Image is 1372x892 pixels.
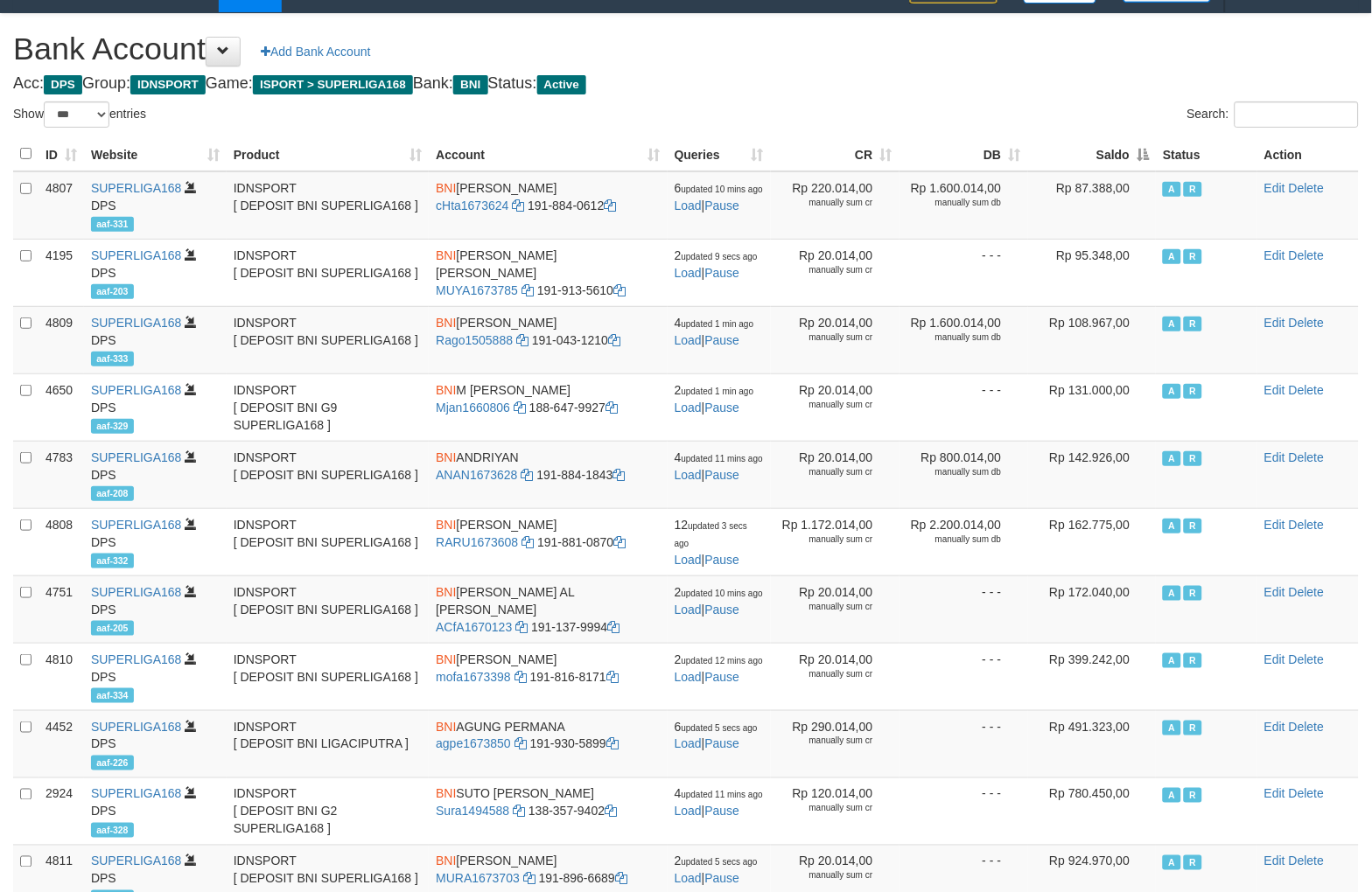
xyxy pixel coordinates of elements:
[1289,383,1324,397] a: Delete
[38,239,84,306] td: 4195
[38,171,84,240] td: 4807
[436,383,456,397] span: BNI
[436,468,517,482] a: ANAN1673628
[682,656,763,666] span: updated 12 mins ago
[436,181,456,195] span: BNI
[429,306,668,373] td: [PERSON_NAME] 191-043-1210
[91,518,182,532] a: SUPERLIGA168
[436,401,510,415] a: Mjan1660806
[705,670,740,684] a: Pause
[1289,854,1324,868] a: Delete
[675,181,763,195] span: 6
[436,585,456,599] span: BNI
[675,450,763,464] span: 4
[1163,384,1180,399] span: Active
[38,306,84,373] td: 4809
[436,248,456,262] span: BNI
[84,373,227,441] td: DPS
[537,75,587,94] span: Active
[675,553,702,567] a: Load
[899,777,1028,845] td: - - -
[436,670,511,684] a: mofa1673398
[91,352,134,366] span: aaf-333
[429,575,668,643] td: [PERSON_NAME] AL [PERSON_NAME] 191-137-9994
[1184,519,1201,533] span: Running
[13,101,146,128] label: Show entries
[675,585,763,617] span: |
[675,181,763,213] span: |
[91,554,134,568] span: aaf-332
[675,248,758,280] span: |
[38,137,84,171] th: ID: activate to sort column ascending
[91,217,134,232] span: aaf-331
[771,171,899,240] td: Rp 220.014,00
[436,535,518,549] a: RARU1673608
[899,441,1028,508] td: Rp 800.014,00
[1264,450,1285,464] a: Edit
[436,872,520,886] a: MURA1673703
[1289,450,1324,464] a: Delete
[1028,137,1157,171] th: Saldo: activate to sort column descending
[1264,383,1285,397] a: Edit
[1264,248,1285,262] a: Edit
[613,468,626,482] a: Copy 1918841843 to clipboard
[227,306,430,373] td: IDNSPORT [ DEPOSIT BNI SUPERLIGA168 ]
[778,399,873,411] div: manually sum cr
[675,854,758,868] span: 2
[675,468,702,482] a: Load
[675,316,754,330] span: 4
[514,401,526,415] a: Copy Mjan1660806 to clipboard
[682,791,763,800] span: updated 11 mins ago
[771,137,899,171] th: CR: activate to sort column ascending
[705,266,740,280] a: Pause
[682,387,754,396] span: updated 1 min ago
[436,333,513,347] a: Rago1505888
[615,872,627,886] a: Copy 1918966689 to clipboard
[1163,451,1180,466] span: Active
[771,239,899,306] td: Rp 20.014,00
[91,284,134,299] span: aaf-203
[1264,720,1285,734] a: Edit
[1163,249,1180,264] span: Active
[675,199,702,213] a: Load
[1184,586,1201,601] span: Running
[771,373,899,441] td: Rp 20.014,00
[682,723,758,733] span: updated 5 secs ago
[91,450,182,464] a: SUPERLIGA168
[84,643,227,710] td: DPS
[453,75,487,94] span: BNI
[429,171,668,240] td: [PERSON_NAME] 191-884-0612
[227,239,430,306] td: IDNSPORT [ DEPOSIT BNI SUPERLIGA168 ]
[514,737,527,751] a: Copy agpe1673850 to clipboard
[227,508,430,575] td: IDNSPORT [ DEPOSIT BNI SUPERLIGA168 ]
[521,283,534,297] a: Copy MUYA1673785 to clipboard
[705,333,740,347] a: Pause
[778,735,873,748] div: manually sum cr
[778,601,873,613] div: manually sum cr
[1289,518,1324,532] a: Delete
[91,854,182,868] a: SUPERLIGA168
[91,688,134,703] span: aaf-334
[436,316,456,330] span: BNI
[13,75,1359,93] h4: Acc: Group: Game: Bank: Status:
[675,652,763,666] span: 2
[436,283,518,297] a: MUYA1673785
[1163,653,1180,668] span: Active
[1264,316,1285,330] a: Edit
[38,441,84,508] td: 4783
[1289,652,1324,666] a: Delete
[906,466,1002,478] div: manually sum db
[436,737,511,751] a: agpe1673850
[1028,508,1157,575] td: Rp 162.775,00
[675,383,754,415] span: |
[771,575,899,643] td: Rp 20.014,00
[513,199,525,213] a: Copy cHta1673624 to clipboard
[675,652,763,684] span: |
[249,37,381,66] a: Add Bank Account
[38,643,84,710] td: 4810
[227,137,430,171] th: Product: activate to sort column ascending
[1163,182,1180,197] span: Active
[91,652,182,666] a: SUPERLIGA168
[899,710,1028,777] td: - - -
[675,787,763,801] span: 4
